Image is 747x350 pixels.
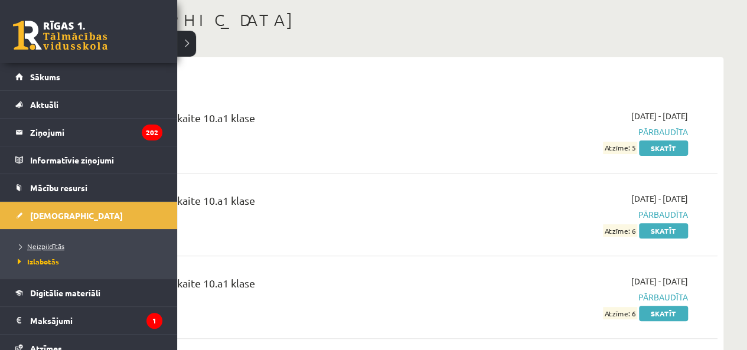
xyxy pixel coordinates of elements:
[603,142,637,154] span: Atzīme: 5
[15,91,162,118] a: Aktuāli
[142,125,162,140] i: 202
[15,241,64,251] span: Neizpildītās
[30,307,162,334] legend: Maksājumi
[15,146,162,174] a: Informatīvie ziņojumi
[30,287,100,298] span: Digitālie materiāli
[500,208,688,221] span: Pārbaudīta
[15,119,162,146] a: Ziņojumi202
[603,224,637,237] span: Atzīme: 6
[15,202,162,229] a: [DEMOGRAPHIC_DATA]
[500,126,688,138] span: Pārbaudīta
[15,63,162,90] a: Sākums
[89,110,482,132] div: Angļu valoda 1. ieskaite 10.a1 klase
[89,192,482,214] div: Angļu valoda 2. ieskaite 10.a1 klase
[15,257,59,266] span: Izlabotās
[30,119,162,146] legend: Ziņojumi
[30,146,162,174] legend: Informatīvie ziņojumi
[639,140,688,156] a: Skatīt
[30,210,123,221] span: [DEMOGRAPHIC_DATA]
[89,275,482,297] div: Angļu valoda 3. ieskaite 10.a1 klase
[30,182,87,193] span: Mācību resursi
[15,279,162,306] a: Digitālie materiāli
[631,275,688,287] span: [DATE] - [DATE]
[15,174,162,201] a: Mācību resursi
[30,99,58,110] span: Aktuāli
[15,241,165,251] a: Neizpildītās
[71,10,723,30] h1: [DEMOGRAPHIC_DATA]
[15,307,162,334] a: Maksājumi1
[15,256,165,267] a: Izlabotās
[500,291,688,303] span: Pārbaudīta
[639,306,688,321] a: Skatīt
[146,313,162,329] i: 1
[13,21,107,50] a: Rīgas 1. Tālmācības vidusskola
[30,71,60,82] span: Sākums
[639,223,688,238] a: Skatīt
[631,192,688,205] span: [DATE] - [DATE]
[603,307,637,319] span: Atzīme: 6
[631,110,688,122] span: [DATE] - [DATE]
